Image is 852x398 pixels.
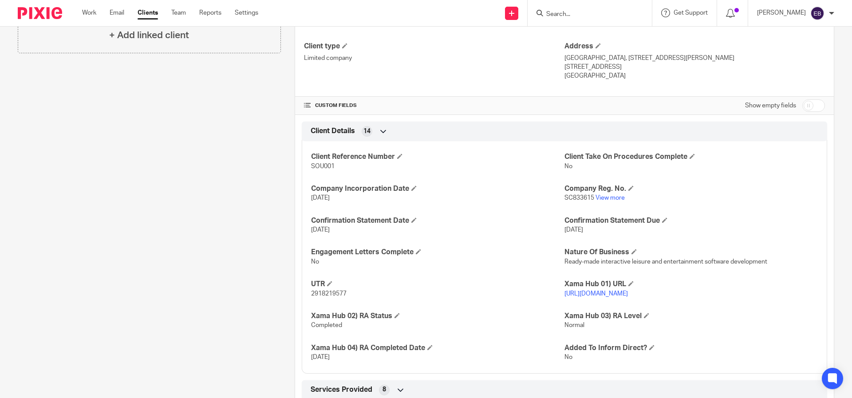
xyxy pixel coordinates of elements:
span: Ready-made interactive leisure and entertainment software development [564,259,767,265]
a: Settings [235,8,258,17]
h4: Client Take On Procedures Complete [564,152,818,162]
span: Client Details [311,126,355,136]
h4: CUSTOM FIELDS [304,102,564,109]
a: Clients [138,8,158,17]
a: Team [171,8,186,17]
h4: UTR [311,280,564,289]
h4: Client type [304,42,564,51]
span: No [564,163,572,169]
span: 14 [363,127,371,136]
img: Pixie [18,7,62,19]
span: [DATE] [564,227,583,233]
span: SOU001 [311,163,335,169]
p: [GEOGRAPHIC_DATA] [564,71,825,80]
h4: Engagement Letters Complete [311,248,564,257]
span: [DATE] [311,354,330,360]
a: View more [596,195,625,201]
h4: Company Reg. No. [564,184,818,193]
input: Search [545,11,625,19]
h4: Xama Hub 01) URL [564,280,818,289]
a: Work [82,8,96,17]
a: Reports [199,8,221,17]
h4: Xama Hub 02) RA Status [311,311,564,321]
h4: + Add linked client [109,28,189,42]
span: 2918219577 [311,291,347,297]
p: [GEOGRAPHIC_DATA], [STREET_ADDRESS][PERSON_NAME] [564,54,825,63]
h4: Confirmation Statement Due [564,216,818,225]
h4: Confirmation Statement Date [311,216,564,225]
p: [STREET_ADDRESS] [564,63,825,71]
h4: Xama Hub 03) RA Level [564,311,818,321]
span: Services Provided [311,385,372,394]
p: Limited company [304,54,564,63]
span: SC833615 [564,195,594,201]
h4: Company Incorporation Date [311,184,564,193]
label: Show empty fields [745,101,796,110]
span: No [311,259,319,265]
h4: Xama Hub 04) RA Completed Date [311,343,564,353]
img: svg%3E [810,6,824,20]
span: No [564,354,572,360]
span: 8 [383,385,386,394]
span: [DATE] [311,195,330,201]
span: Completed [311,322,342,328]
span: Get Support [674,10,708,16]
a: [URL][DOMAIN_NAME] [564,291,628,297]
a: Email [110,8,124,17]
span: [DATE] [311,227,330,233]
h4: Address [564,42,825,51]
span: Normal [564,322,584,328]
h4: Client Reference Number [311,152,564,162]
h4: Nature Of Business [564,248,818,257]
p: [PERSON_NAME] [757,8,806,17]
h4: Added To Inform Direct? [564,343,818,353]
